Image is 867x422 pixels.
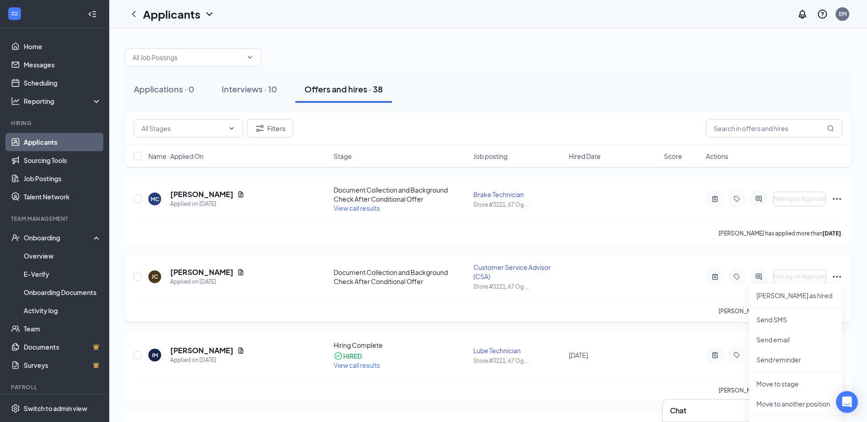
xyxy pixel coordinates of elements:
svg: Tag [731,195,742,203]
input: All Stages [142,123,224,133]
b: [DATE] [822,230,841,237]
a: Job Postings [24,169,101,188]
p: [PERSON_NAME] has applied more than . [719,229,842,237]
button: Waiting on Applicant [773,269,826,284]
a: Messages [24,56,101,74]
div: Applied on [DATE] [170,356,244,365]
div: Customer Service Advisor (CSA) [473,263,563,281]
div: MC [151,195,159,203]
svg: Document [237,347,244,354]
div: Applied on [DATE] [170,199,244,208]
div: IM [152,351,158,359]
div: Brake Technician [473,190,563,199]
svg: Analysis [11,97,20,106]
svg: Tag [731,273,742,280]
svg: Filter [254,123,265,134]
svg: Tag [731,351,742,359]
span: [DATE] [569,351,588,359]
span: Stage [334,152,352,161]
svg: Settings [11,404,20,413]
a: Talent Network [24,188,101,206]
a: Home [24,37,101,56]
button: Waiting on Applicant [773,192,826,206]
div: Document Collection and Background Check After Conditional Offer [334,185,468,203]
div: Store #3221, 67 Og ... [473,357,563,365]
svg: UserCheck [11,233,20,242]
div: Interviews · 10 [222,83,277,95]
div: Applications · 0 [134,83,194,95]
input: All Job Postings [132,52,243,62]
span: Name · Applied On [148,152,203,161]
div: Store #3221, 67 Og ... [473,283,563,290]
svg: QuestionInfo [817,9,828,20]
span: Score [664,152,682,161]
svg: Ellipses [832,193,842,204]
svg: ChevronDown [228,125,235,132]
span: View call results [334,361,380,369]
h5: [PERSON_NAME] [170,346,233,356]
div: Team Management [11,215,100,223]
div: Payroll [11,383,100,391]
a: Onboarding Documents [24,283,101,301]
a: E-Verify [24,265,101,283]
div: Hiring Complete [334,341,468,350]
h3: Chat [670,406,686,416]
svg: WorkstreamLogo [10,9,19,18]
div: HIRED [343,351,362,361]
svg: MagnifyingGlass [827,125,834,132]
div: Offers and hires · 38 [304,83,383,95]
p: [PERSON_NAME] has applied more than . [719,386,842,394]
svg: Document [237,191,244,198]
button: Filter Filters [247,119,293,137]
span: Job posting [473,152,507,161]
div: Applied on [DATE] [170,277,244,286]
h1: Applicants [143,6,200,22]
svg: ActiveChat [753,195,764,203]
a: Scheduling [24,74,101,92]
svg: Collapse [88,10,97,19]
svg: Document [237,269,244,276]
svg: ChevronLeft [128,9,139,20]
a: Overview [24,247,101,265]
div: Document Collection and Background Check After Conditional Offer [334,268,468,286]
svg: Notifications [797,9,808,20]
span: View call results [334,204,380,212]
div: EM [839,10,847,18]
span: Hired Date [569,152,601,161]
svg: ChevronDown [246,54,254,61]
input: Search in offers and hires [706,119,842,137]
div: Reporting [24,97,102,106]
div: Hiring [11,119,100,127]
h5: [PERSON_NAME] [170,267,233,277]
p: [PERSON_NAME] has applied more than . [719,307,842,315]
a: Activity log [24,301,101,320]
h5: [PERSON_NAME] [170,189,233,199]
span: Waiting on Applicant [772,274,827,280]
div: Switch to admin view [24,404,87,413]
span: Waiting on Applicant [772,196,827,202]
svg: ActiveNote [710,273,720,280]
div: Onboarding [24,233,94,242]
div: JC [152,273,158,280]
a: Sourcing Tools [24,151,101,169]
div: Lube Technician [473,346,563,355]
svg: Ellipses [832,271,842,282]
svg: ActiveNote [710,351,720,359]
a: SurveysCrown [24,356,101,374]
a: Applicants [24,133,101,151]
a: Team [24,320,101,338]
svg: ActiveNote [710,195,720,203]
svg: CheckmarkCircle [334,351,343,361]
svg: ChevronDown [204,9,215,20]
div: Open Intercom Messenger [836,391,858,413]
span: Actions [706,152,728,161]
a: DocumentsCrown [24,338,101,356]
svg: ActiveChat [753,273,764,280]
div: Store #3221, 67 Og ... [473,201,563,208]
